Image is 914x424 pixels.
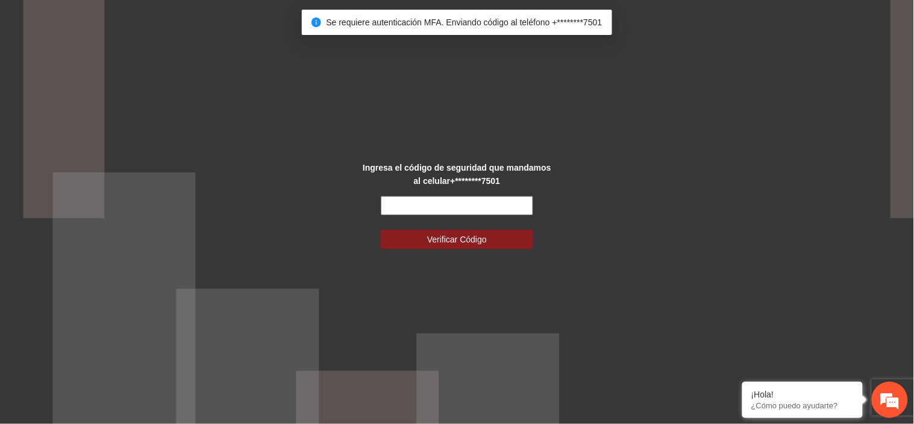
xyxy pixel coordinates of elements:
strong: Ingresa el código de seguridad que mandamos al celular +********7501 [363,163,551,186]
span: info-circle [311,17,321,27]
span: Verificar Código [427,233,487,246]
div: ¡Hola! [751,390,854,399]
button: Verificar Código [381,230,533,249]
p: ¿Cómo puedo ayudarte? [751,401,854,410]
span: Se requiere autenticación MFA. Enviando código al teléfono +********7501 [326,17,602,27]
